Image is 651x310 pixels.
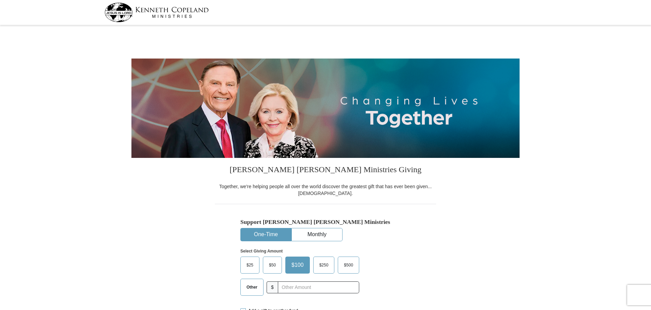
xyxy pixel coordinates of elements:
button: One-Time [241,228,291,241]
input: Other Amount [278,281,359,293]
button: Monthly [292,228,342,241]
img: kcm-header-logo.svg [105,3,209,22]
span: $25 [243,260,257,270]
div: Together, we're helping people all over the world discover the greatest gift that has ever been g... [215,183,436,197]
span: $500 [340,260,356,270]
span: $250 [316,260,332,270]
strong: Select Giving Amount [240,249,283,254]
h3: [PERSON_NAME] [PERSON_NAME] Ministries Giving [215,158,436,183]
span: $50 [266,260,279,270]
span: $ [267,281,278,293]
span: Other [243,282,261,292]
h5: Support [PERSON_NAME] [PERSON_NAME] Ministries [240,218,411,226]
span: $100 [288,260,307,270]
